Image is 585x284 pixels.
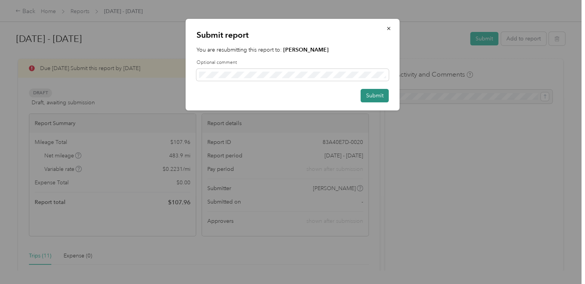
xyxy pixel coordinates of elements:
iframe: Everlance-gr Chat Button Frame [542,241,585,284]
strong: [PERSON_NAME] [283,47,329,53]
label: Optional comment [197,59,389,66]
button: Submit [361,89,389,102]
p: You are resubmitting this report to: [197,46,389,54]
p: Submit report [197,30,389,40]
